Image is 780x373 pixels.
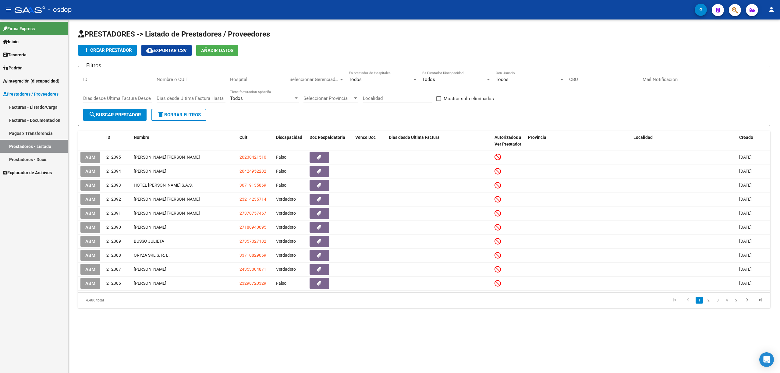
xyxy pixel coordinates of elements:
span: Firma Express [3,25,35,32]
span: [DATE] [739,253,752,258]
button: ABM [80,250,100,261]
span: Mostrar sólo eliminados [444,95,494,102]
datatable-header-cell: Localidad [631,131,737,151]
span: Falso [276,169,286,174]
span: Integración (discapacidad) [3,78,59,84]
datatable-header-cell: Discapacidad [274,131,307,151]
button: ABM [80,166,100,177]
span: 27180940095 [239,225,266,230]
span: Crear Prestador [83,48,132,53]
span: Buscar Prestador [89,112,141,118]
div: [PERSON_NAME] [134,168,235,175]
span: 212386 [106,281,121,286]
datatable-header-cell: ID [104,131,131,151]
span: Seleccionar Provincia [303,96,353,101]
span: Verdadero [276,197,296,202]
datatable-header-cell: Provincia [526,131,631,151]
span: [DATE] [739,169,752,174]
span: Explorador de Archivos [3,169,52,176]
li: page 1 [695,295,704,305]
button: Crear Prestador [78,45,137,56]
div: 14.486 total [78,293,215,308]
span: ABM [85,239,95,244]
span: Nombre [134,135,149,140]
div: [PERSON_NAME] [PERSON_NAME] [134,210,235,217]
span: Verdadero [276,225,296,230]
span: Localidad [633,135,653,140]
span: 212394 [106,169,121,174]
span: 24353004871 [239,267,266,272]
datatable-header-cell: Creado [737,131,770,151]
span: Cuit [239,135,247,140]
span: ABM [85,225,95,230]
a: 1 [696,297,703,304]
div: HOTEL [PERSON_NAME] S.A.S. [134,182,235,189]
span: [DATE] [739,183,752,188]
span: Seleccionar Gerenciador [289,77,339,82]
button: ABM [80,152,100,163]
span: Verdadero [276,211,296,216]
span: Dias desde Ultima Factura [389,135,440,140]
span: Falso [276,155,286,160]
datatable-header-cell: Dias desde Ultima Factura [386,131,492,151]
span: Verdadero [276,253,296,258]
span: 20424952282 [239,169,266,174]
button: ABM [80,194,100,205]
button: Borrar Filtros [151,109,206,121]
a: go to last page [755,297,766,304]
button: Añadir Datos [196,45,238,56]
span: Exportar CSV [146,48,187,53]
div: [PERSON_NAME] [134,266,235,273]
span: Verdadero [276,267,296,272]
div: Open Intercom Messenger [759,352,774,367]
span: 212392 [106,197,121,202]
li: page 3 [713,295,722,305]
datatable-header-cell: Nombre [131,131,237,151]
span: Verdadero [276,239,296,244]
span: Falso [276,183,286,188]
button: ABM [80,180,100,191]
mat-icon: search [89,111,96,118]
span: 23298720329 [239,281,266,286]
datatable-header-cell: Doc Respaldatoria [307,131,353,151]
span: Todos [349,77,362,82]
span: PRESTADORES -> Listado de Prestadores / Proveedores [78,30,270,38]
span: 33710829069 [239,253,266,258]
span: ABM [85,183,95,188]
span: Padrón [3,65,23,71]
li: page 5 [731,295,740,305]
span: Todos [230,96,243,101]
span: Todos [496,77,509,82]
span: Falso [276,281,286,286]
span: [DATE] [739,281,752,286]
span: Borrar Filtros [157,112,201,118]
span: [DATE] [739,211,752,216]
span: Autorizados a Ver Prestador [495,135,521,147]
a: 3 [714,297,721,304]
datatable-header-cell: Cuit [237,131,274,151]
span: 212393 [106,183,121,188]
mat-icon: menu [5,6,12,13]
span: Prestadores / Proveedores [3,91,58,97]
span: 212387 [106,267,121,272]
a: 4 [723,297,730,304]
button: ABM [80,222,100,233]
span: Vence Doc [355,135,376,140]
button: ABM [80,208,100,219]
button: ABM [80,236,100,247]
span: Tesorería [3,51,27,58]
datatable-header-cell: Vence Doc [353,131,386,151]
li: page 4 [722,295,731,305]
span: 212391 [106,211,121,216]
div: [PERSON_NAME] [134,224,235,231]
span: ABM [85,253,95,258]
span: 212395 [106,155,121,160]
span: Todos [422,77,435,82]
span: 212388 [106,253,121,258]
span: ABM [85,281,95,286]
span: Provincia [528,135,546,140]
span: 20230421510 [239,155,266,160]
span: ABM [85,155,95,160]
span: Creado [739,135,753,140]
a: 2 [705,297,712,304]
